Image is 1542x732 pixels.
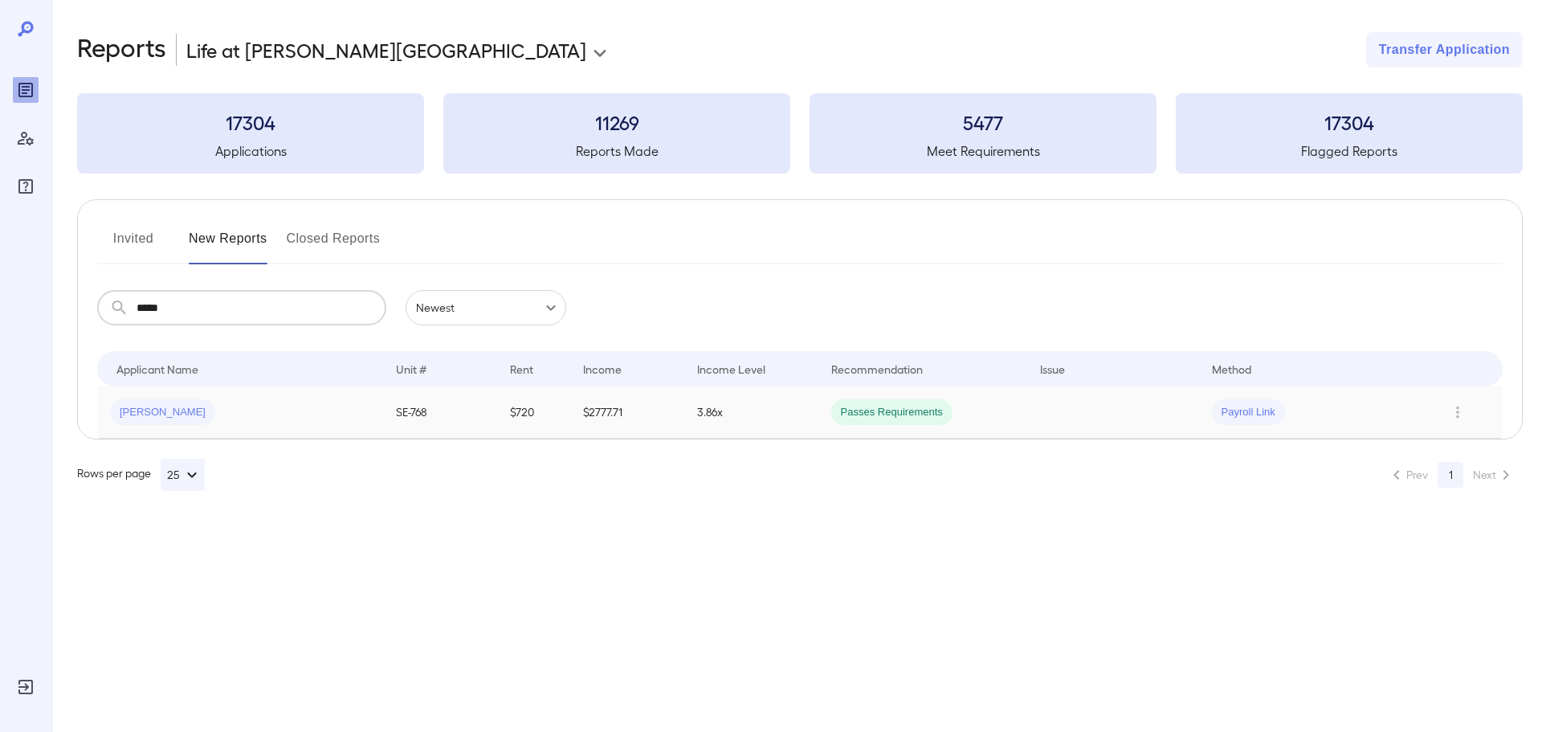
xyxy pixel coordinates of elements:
span: Passes Requirements [831,405,953,420]
div: Method [1212,359,1251,378]
td: 3.86x [684,386,818,439]
p: Life at [PERSON_NAME][GEOGRAPHIC_DATA] [186,37,586,63]
td: $720 [497,386,570,439]
div: Manage Users [13,125,39,151]
button: Transfer Application [1366,32,1523,67]
button: Invited [97,226,169,264]
button: 25 [161,459,205,491]
div: Income Level [697,359,765,378]
h3: 11269 [443,109,790,135]
h5: Applications [77,141,424,161]
div: Unit # [396,359,426,378]
h3: 5477 [810,109,1156,135]
div: Log Out [13,674,39,700]
div: Reports [13,77,39,103]
div: Rent [510,359,536,378]
div: Income [583,359,622,378]
span: Payroll Link [1212,405,1285,420]
h5: Reports Made [443,141,790,161]
h3: 17304 [1176,109,1523,135]
span: [PERSON_NAME] [110,405,215,420]
button: Row Actions [1445,399,1471,425]
div: Issue [1040,359,1066,378]
nav: pagination navigation [1380,462,1523,488]
h2: Reports [77,32,166,67]
td: SE-768 [383,386,497,439]
div: FAQ [13,174,39,199]
h3: 17304 [77,109,424,135]
button: Closed Reports [287,226,381,264]
div: Newest [406,290,566,325]
div: Rows per page [77,459,205,491]
button: page 1 [1438,462,1463,488]
div: Recommendation [831,359,923,378]
div: Applicant Name [116,359,198,378]
button: New Reports [189,226,267,264]
td: $2777.71 [570,386,684,439]
summary: 17304Applications11269Reports Made5477Meet Requirements17304Flagged Reports [77,93,1523,174]
h5: Meet Requirements [810,141,1156,161]
h5: Flagged Reports [1176,141,1523,161]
